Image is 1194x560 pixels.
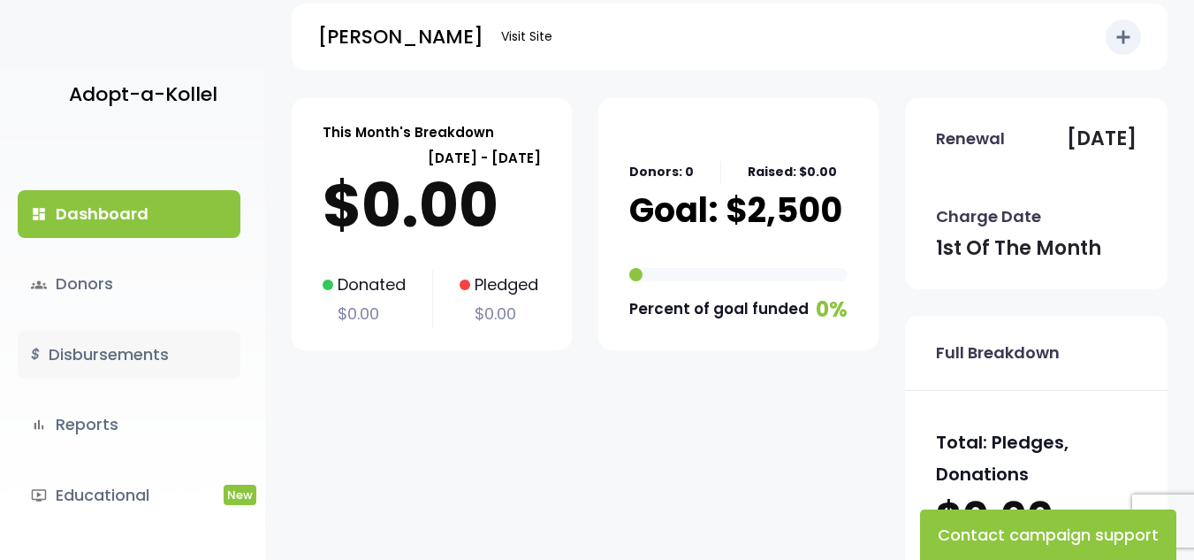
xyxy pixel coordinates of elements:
p: [DATE] [1067,121,1137,157]
button: Contact campaign support [920,510,1176,560]
i: add [1113,27,1134,48]
a: Visit Site [492,19,561,54]
button: add [1106,19,1141,55]
p: $0.00 [460,300,538,328]
p: Percent of goal funded [629,295,809,323]
p: This Month's Breakdown [323,120,494,144]
i: dashboard [31,206,47,222]
i: bar_chart [31,417,47,433]
p: Renewal [936,125,1005,153]
p: 1st of the month [936,231,1101,266]
a: Adopt-a-Kollel [60,51,217,137]
p: Pledged [460,271,538,299]
a: bar_chartReports [18,401,240,449]
span: New [224,485,256,505]
p: $0.00 [323,170,541,241]
p: 0% [816,290,848,328]
p: [PERSON_NAME] [318,19,483,55]
p: Full Breakdown [936,339,1060,367]
p: $0.00 [936,490,1137,545]
i: ondemand_video [31,487,47,503]
p: Raised: $0.00 [748,161,837,183]
p: $0.00 [323,300,406,328]
a: ondemand_videoEducationalNew [18,472,240,519]
a: groupsDonors [18,260,240,308]
i: $ [31,342,40,368]
span: groups [31,277,47,293]
p: Donated [323,271,406,299]
a: $Disbursements [18,331,240,379]
p: Adopt-a-Kollel [69,77,217,112]
p: Charge Date [936,203,1041,231]
p: Donors: 0 [629,161,694,183]
p: Goal: $2,500 [629,193,842,227]
p: [DATE] - [DATE] [323,146,541,170]
p: Total: Pledges, Donations [936,426,1137,490]
a: dashboardDashboard [18,190,240,238]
